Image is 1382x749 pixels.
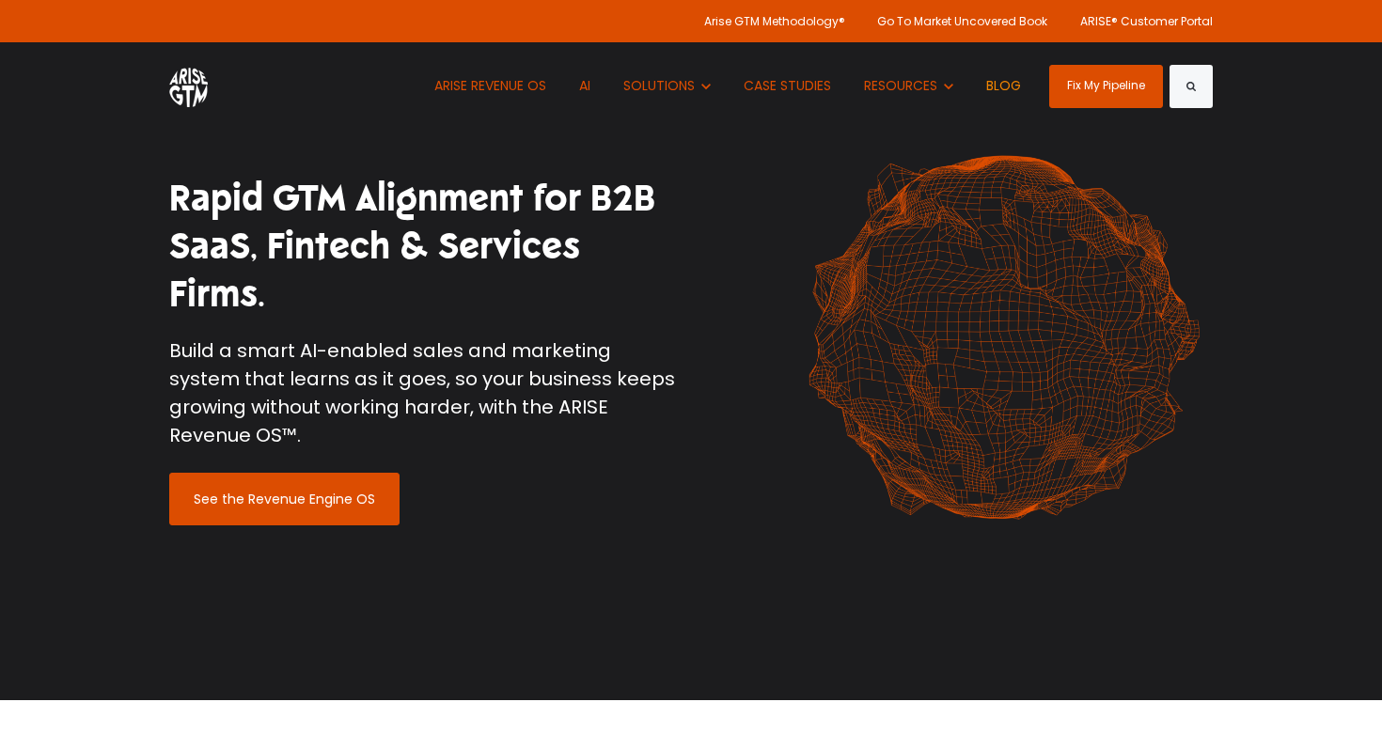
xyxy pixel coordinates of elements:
[864,76,865,77] span: Show submenu for RESOURCES
[794,135,1213,539] img: shape-61 orange
[420,42,560,130] a: ARISE REVENUE OS
[169,336,677,449] p: Build a smart AI-enabled sales and marketing system that learns as it goes, so your business keep...
[972,42,1035,130] a: BLOG
[420,42,1034,130] nav: Desktop navigation
[609,42,725,130] button: Show submenu for SOLUTIONS SOLUTIONS
[169,473,400,525] a: See the Revenue Engine OS
[623,76,695,95] span: SOLUTIONS
[623,76,624,77] span: Show submenu for SOLUTIONS
[864,76,937,95] span: RESOURCES
[169,65,208,107] img: ARISE GTM logo (1) white
[850,42,967,130] button: Show submenu for RESOURCES RESOURCES
[730,42,845,130] a: CASE STUDIES
[1170,65,1213,108] button: Search
[1049,65,1163,108] a: Fix My Pipeline
[565,42,605,130] a: AI
[169,175,677,320] h1: Rapid GTM Alignment for B2B SaaS, Fintech & Services Firms.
